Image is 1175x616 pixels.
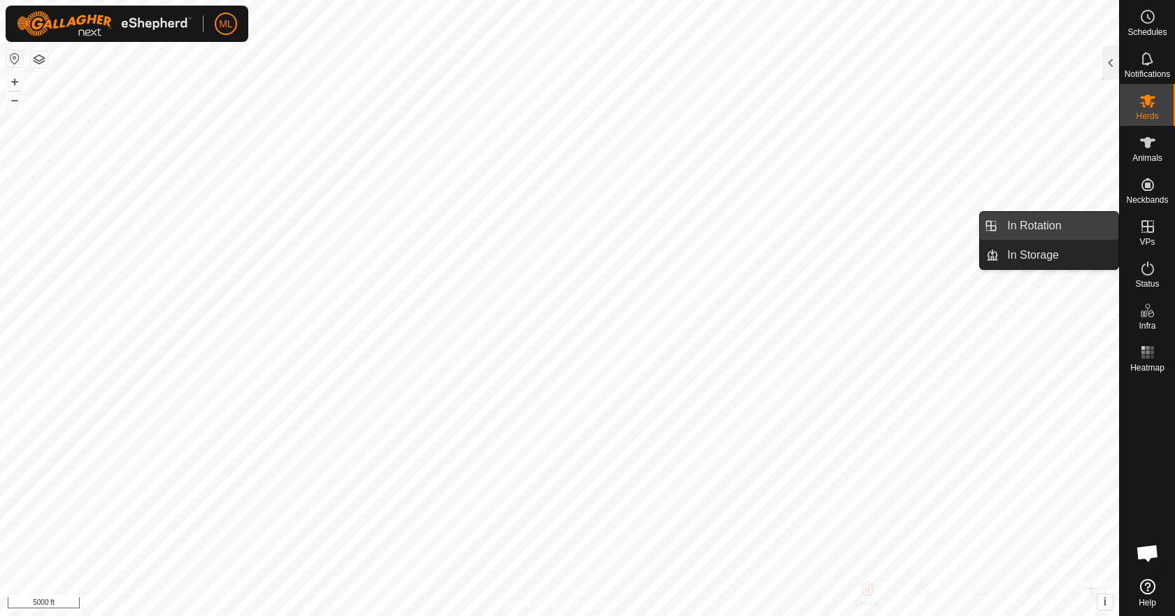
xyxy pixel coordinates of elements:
[980,241,1118,269] li: In Storage
[1007,217,1061,234] span: In Rotation
[1007,247,1059,264] span: In Storage
[574,598,615,610] a: Contact Us
[1132,154,1162,162] span: Animals
[1126,196,1168,204] span: Neckbands
[6,73,23,90] button: +
[1139,322,1155,330] span: Infra
[1104,596,1106,608] span: i
[980,212,1118,240] li: In Rotation
[1130,364,1165,372] span: Heatmap
[1127,28,1167,36] span: Schedules
[999,241,1118,269] a: In Storage
[1097,594,1113,610] button: i
[504,598,557,610] a: Privacy Policy
[1139,599,1156,607] span: Help
[6,50,23,67] button: Reset Map
[1139,238,1155,246] span: VPs
[31,51,48,68] button: Map Layers
[6,92,23,108] button: –
[1120,573,1175,613] a: Help
[1136,112,1158,120] span: Herds
[1135,280,1159,288] span: Status
[999,212,1118,240] a: In Rotation
[1127,532,1169,574] div: Open chat
[17,11,192,36] img: Gallagher Logo
[1125,70,1170,78] span: Notifications
[219,17,232,31] span: ML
